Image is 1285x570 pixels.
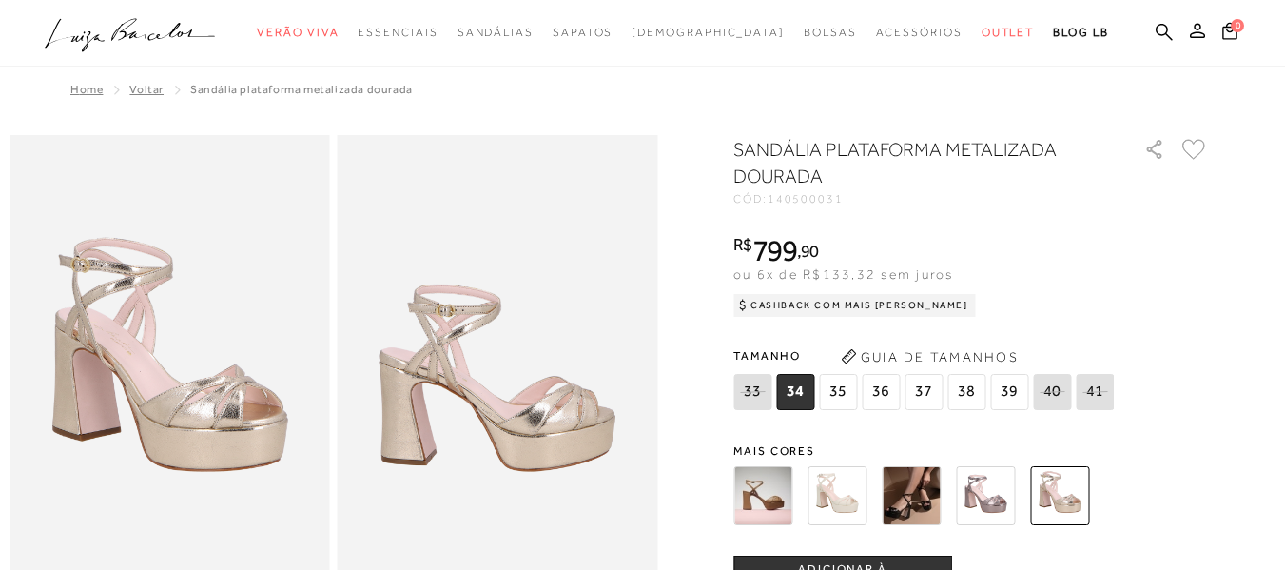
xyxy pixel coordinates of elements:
span: 36 [862,374,900,410]
a: categoryNavScreenReaderText [876,15,963,50]
span: 0 [1231,19,1244,32]
span: Acessórios [876,26,963,39]
span: BLOG LB [1053,26,1108,39]
a: categoryNavScreenReaderText [982,15,1035,50]
span: 37 [905,374,943,410]
span: 90 [801,241,819,261]
span: 41 [1076,374,1114,410]
span: 33 [733,374,771,410]
button: Guia de Tamanhos [834,342,1024,372]
button: 0 [1217,21,1243,47]
div: CÓD: [733,193,1114,205]
i: R$ [733,236,752,253]
span: Tamanho [733,342,1119,370]
a: categoryNavScreenReaderText [804,15,857,50]
span: 38 [947,374,985,410]
a: BLOG LB [1053,15,1108,50]
span: 39 [990,374,1028,410]
span: Sandálias [458,26,534,39]
span: 40 [1033,374,1071,410]
span: Outlet [982,26,1035,39]
span: Bolsas [804,26,857,39]
a: Voltar [129,83,164,96]
i: , [797,243,819,260]
a: categoryNavScreenReaderText [458,15,534,50]
div: Cashback com Mais [PERSON_NAME] [733,294,976,317]
img: SANDÁLIA PLATAFORMA METALIZADA CHUMBO [956,466,1015,525]
a: categoryNavScreenReaderText [257,15,339,50]
span: 799 [752,233,797,267]
img: SANDÁLIA PLATAFORMA DE COURO BEGE BLUSH [733,466,792,525]
img: SANDÁLIA PLATAFORMA DE COURO PRETO [882,466,941,525]
a: categoryNavScreenReaderText [358,15,438,50]
a: noSubCategoriesText [632,15,785,50]
span: 35 [819,374,857,410]
span: Verão Viva [257,26,339,39]
a: categoryNavScreenReaderText [553,15,613,50]
span: 140500031 [768,192,844,206]
span: ou 6x de R$133,32 sem juros [733,266,953,282]
h1: SANDÁLIA PLATAFORMA METALIZADA DOURADA [733,136,1090,189]
span: 34 [776,374,814,410]
span: [DEMOGRAPHIC_DATA] [632,26,785,39]
a: Home [70,83,103,96]
span: Sapatos [553,26,613,39]
img: SANDÁLIA PLATAFORMA METALIZADA DOURADA [1030,466,1089,525]
span: Mais cores [733,445,1209,457]
img: SANDÁLIA PLATAFORMA DE COURO OFF WHITE [808,466,866,525]
span: SANDÁLIA PLATAFORMA METALIZADA DOURADA [190,83,413,96]
span: Essenciais [358,26,438,39]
